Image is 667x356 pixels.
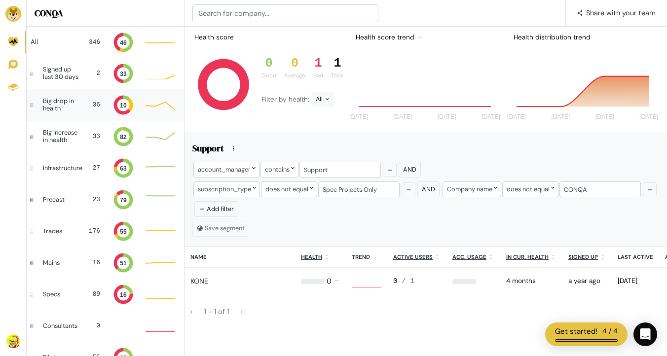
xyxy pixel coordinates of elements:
[43,98,80,112] div: Big drop in health
[261,181,317,197] div: does not equal
[27,247,184,279] a: Mains 16 51
[313,56,323,71] div: 1
[90,132,100,141] div: 33
[327,276,332,287] div: 0
[639,114,658,121] tspan: [DATE]
[602,326,618,337] div: 4 / 4
[399,162,421,177] button: And
[402,277,414,285] span: / 1
[43,66,82,80] div: Signed up last 30 days
[43,291,76,298] div: Specs
[5,6,21,22] img: Brand
[443,181,501,197] div: Company name
[192,31,236,44] div: Health score
[313,71,323,80] div: Bad
[241,307,243,316] span: ›
[348,29,506,46] div: Health score trend
[595,114,614,121] tspan: [DATE]
[506,29,664,46] div: Health distribution trend
[301,253,322,260] u: Health
[214,307,218,316] span: 1
[331,71,344,80] div: Total
[194,201,238,216] button: Add filter
[612,247,659,267] th: Last active
[261,56,276,71] div: 0
[192,143,224,157] h5: Support
[346,247,387,267] th: Trend
[482,114,500,121] tspan: [DATE]
[261,71,276,80] div: Good
[284,71,305,80] div: Average
[218,307,225,316] span: of
[452,253,486,260] u: Acc. Usage
[260,162,298,177] div: contains
[43,228,76,235] div: Trades
[43,259,76,266] div: Mains
[417,181,440,197] button: And
[190,277,208,285] a: KONE
[568,276,606,286] div: 2024-05-15 01:25pm
[88,100,100,109] div: 36
[43,129,82,143] div: Big increase in health
[35,8,176,19] h5: CONQA
[284,56,305,71] div: 0
[633,322,657,346] div: Open Intercom Messenger
[43,322,77,329] div: Consultants
[31,38,76,45] div: All
[403,165,416,174] span: And
[452,279,494,284] div: 0%
[185,247,295,267] th: Name
[27,279,184,310] a: Specs 89 16
[506,276,556,286] div: 2025-05-19 12:00am
[502,181,558,197] div: does not equal
[43,196,76,203] div: Precast
[190,307,192,316] span: ‹
[393,253,433,260] u: Active users
[208,307,212,316] span: -
[84,226,100,236] div: 176
[349,114,368,121] tspan: [DATE]
[90,163,100,173] div: 27
[27,184,184,215] a: Precast 23 79
[311,92,335,107] div: All
[6,334,20,348] img: Avatar
[85,321,100,330] div: 0
[618,276,653,286] div: 2025-05-08 12:37pm
[84,195,100,204] div: 23
[506,253,549,260] u: In cur. health
[422,185,435,193] span: And
[27,89,184,121] a: Big drop in health 36 10
[192,4,378,22] input: Search for company...
[27,215,184,247] a: Trades 176 55
[393,114,412,121] tspan: [DATE]
[227,307,229,316] span: 1
[84,258,100,267] div: 16
[27,152,184,184] a: Infrastructure 27 63
[193,162,259,177] div: account_manager
[84,37,100,47] div: 346
[192,221,249,237] button: Save segment
[27,27,184,58] a: All 346 46
[393,276,441,287] div: 0
[43,165,82,172] div: Infrastructure
[90,69,100,78] div: 2
[568,253,598,260] u: Signed up
[331,56,344,71] div: 1
[261,95,311,104] span: Filter by health:
[27,310,184,342] a: Consultants 0
[193,181,260,197] div: subscription_type
[204,307,208,316] span: 1
[84,289,100,299] div: 89
[438,114,456,121] tspan: [DATE]
[27,58,184,89] a: Signed up last 30 days 2 33
[551,114,570,121] tspan: [DATE]
[555,326,597,337] div: Get started!
[27,121,184,152] a: Big increase in health 33 82
[507,114,526,121] tspan: [DATE]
